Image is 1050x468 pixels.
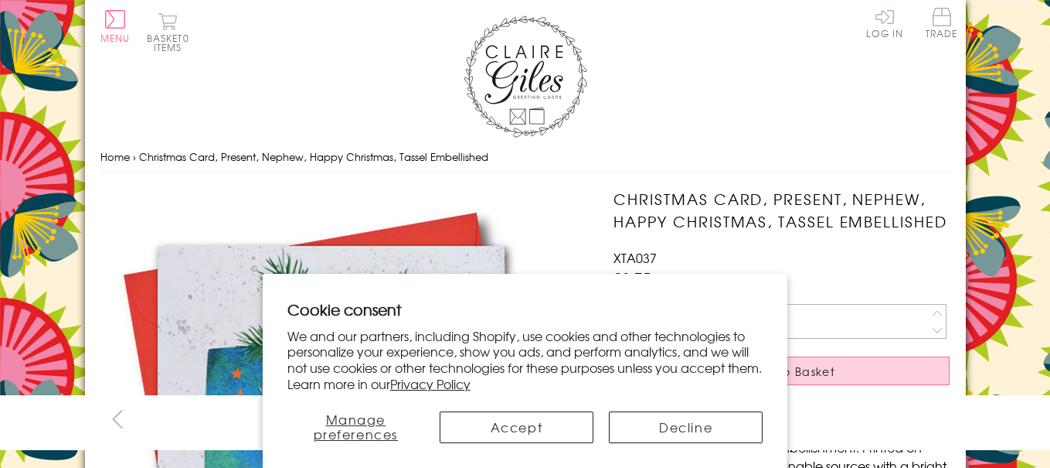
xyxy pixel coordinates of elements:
[926,8,958,38] span: Trade
[100,31,131,45] span: Menu
[287,328,763,392] p: We and our partners, including Shopify, use cookies and other technologies to personalize your ex...
[100,149,130,164] a: Home
[390,374,471,393] a: Privacy Policy
[613,188,950,233] h1: Christmas Card, Present, Nephew, Happy Christmas, Tassel Embellished
[100,401,135,436] button: prev
[866,8,903,38] a: Log In
[464,15,587,138] img: Claire Giles Greetings Cards
[613,267,651,289] span: £3.75
[314,410,399,443] span: Manage preferences
[100,10,131,43] button: Menu
[287,412,424,443] button: Manage preferences
[154,31,189,54] span: 0 items
[926,8,958,41] a: Trade
[100,142,950,173] nav: breadcrumbs
[609,412,763,443] button: Decline
[613,248,657,267] span: XTA037
[147,12,189,52] button: Basket0 items
[440,412,593,443] button: Accept
[747,364,835,379] span: Add to Basket
[133,149,136,164] span: ›
[139,149,488,164] span: Christmas Card, Present, Nephew, Happy Christmas, Tassel Embellished
[287,299,763,320] h2: Cookie consent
